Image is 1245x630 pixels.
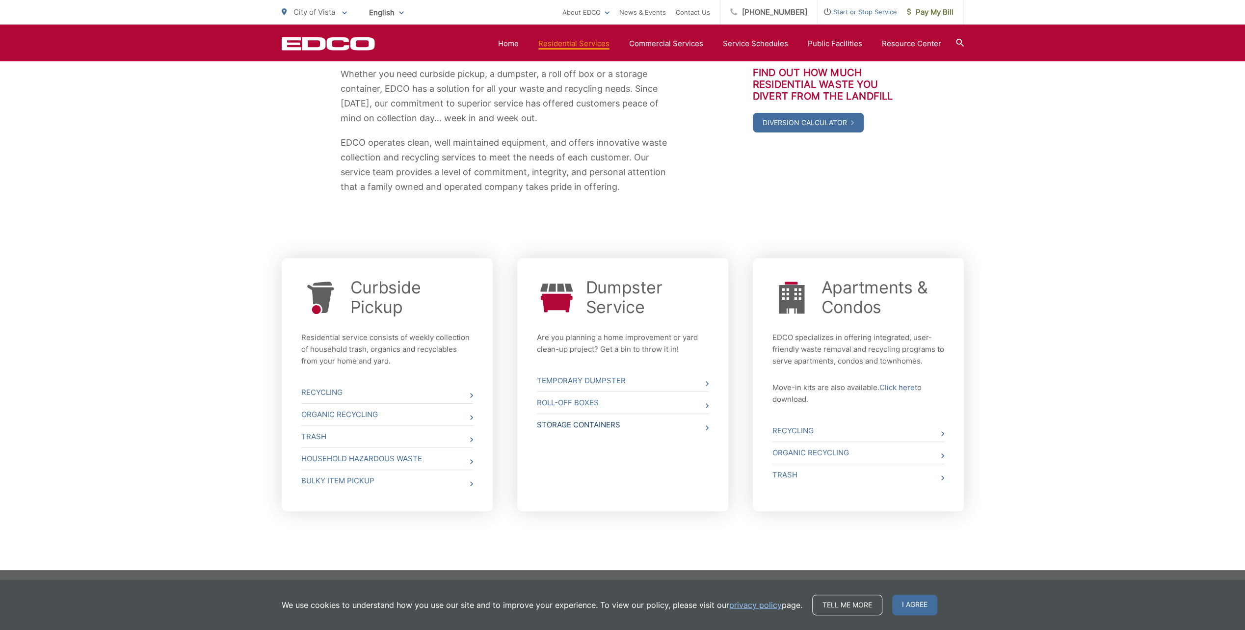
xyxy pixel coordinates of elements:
[537,332,709,355] p: Are you planning a home improvement or yard clean-up project? Get a bin to throw it in!
[892,595,937,615] span: I agree
[341,67,669,126] p: Whether you need curbside pickup, a dumpster, a roll off box or a storage container, EDCO has a s...
[772,332,944,367] p: EDCO specializes in offering integrated, user-friendly waste removal and recycling programs to se...
[301,382,473,403] a: Recycling
[537,392,709,414] a: Roll-Off Boxes
[629,38,703,50] a: Commercial Services
[301,426,473,447] a: Trash
[362,4,411,21] span: English
[562,6,609,18] a: About EDCO
[772,464,944,486] a: Trash
[772,382,944,405] p: Move-in kits are also available. to download.
[879,382,915,394] a: Click here
[907,6,954,18] span: Pay My Bill
[293,7,335,17] span: City of Vista
[301,470,473,492] a: Bulky Item Pickup
[676,6,710,18] a: Contact Us
[301,404,473,425] a: Organic Recycling
[772,442,944,464] a: Organic Recycling
[537,370,709,392] a: Temporary Dumpster
[538,38,609,50] a: Residential Services
[301,448,473,470] a: Household Hazardous Waste
[772,420,944,442] a: Recycling
[537,414,709,436] a: Storage Containers
[586,278,709,317] a: Dumpster Service
[350,278,473,317] a: Curbside Pickup
[341,135,669,194] p: EDCO operates clean, well maintained equipment, and offers innovative waste collection and recycl...
[282,599,802,611] p: We use cookies to understand how you use our site and to improve your experience. To view our pol...
[821,278,944,317] a: Apartments & Condos
[498,38,519,50] a: Home
[723,38,788,50] a: Service Schedules
[753,67,905,102] h3: Find out how much residential waste you divert from the landfill
[619,6,666,18] a: News & Events
[812,595,882,615] a: Tell me more
[808,38,862,50] a: Public Facilities
[301,332,473,367] p: Residential service consists of weekly collection of household trash, organics and recyclables fr...
[882,38,941,50] a: Resource Center
[753,113,864,132] a: Diversion Calculator
[282,37,375,51] a: EDCD logo. Return to the homepage.
[729,599,782,611] a: privacy policy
